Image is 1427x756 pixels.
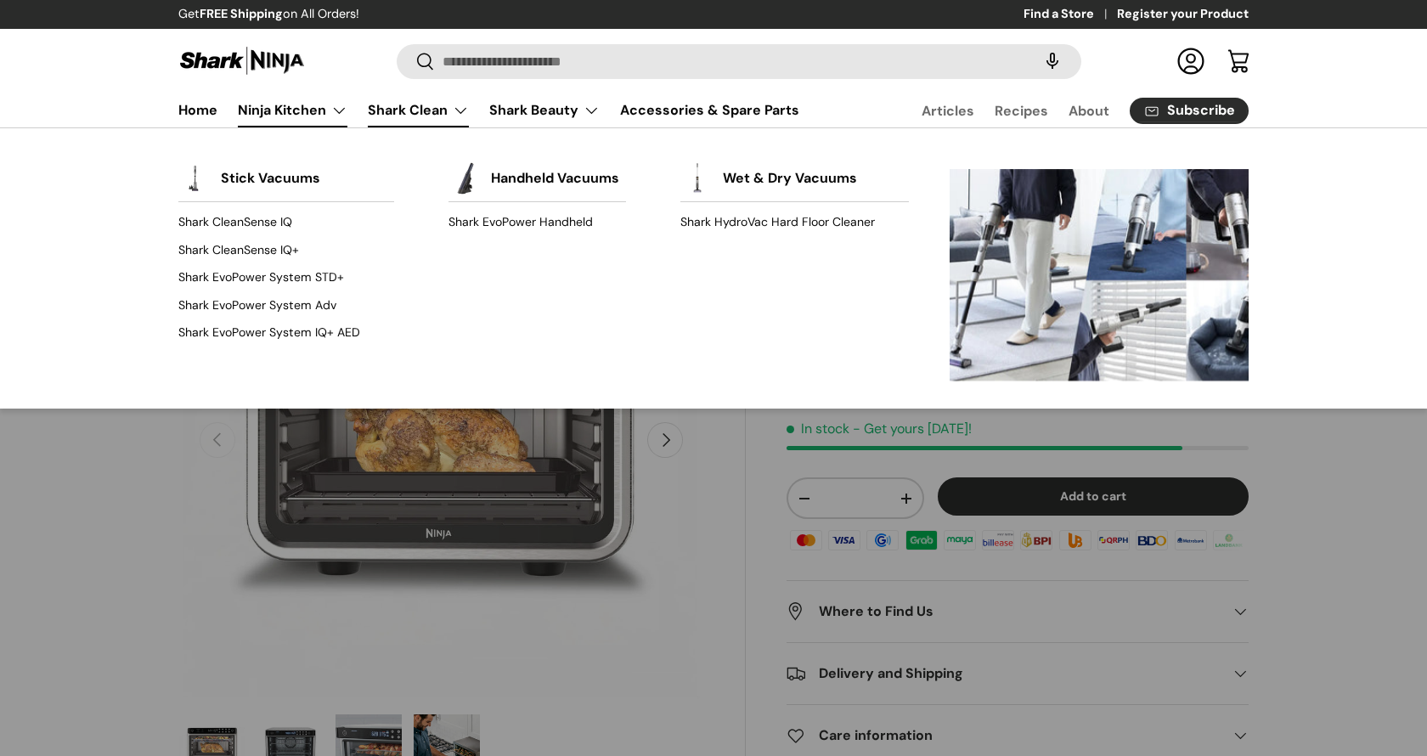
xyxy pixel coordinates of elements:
[1167,104,1235,117] span: Subscribe
[178,93,217,127] a: Home
[922,94,974,127] a: Articles
[1069,94,1109,127] a: About
[1024,5,1117,24] a: Find a Store
[1025,42,1080,80] speech-search-button: Search by voice
[178,44,306,77] img: Shark Ninja Philippines
[479,93,610,127] summary: Shark Beauty
[200,6,283,21] strong: FREE Shipping
[1130,98,1249,124] a: Subscribe
[881,93,1249,127] nav: Secondary
[178,5,359,24] p: Get on All Orders!
[1117,5,1249,24] a: Register your Product
[995,94,1048,127] a: Recipes
[620,93,799,127] a: Accessories & Spare Parts
[178,93,799,127] nav: Primary
[228,93,358,127] summary: Ninja Kitchen
[358,93,479,127] summary: Shark Clean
